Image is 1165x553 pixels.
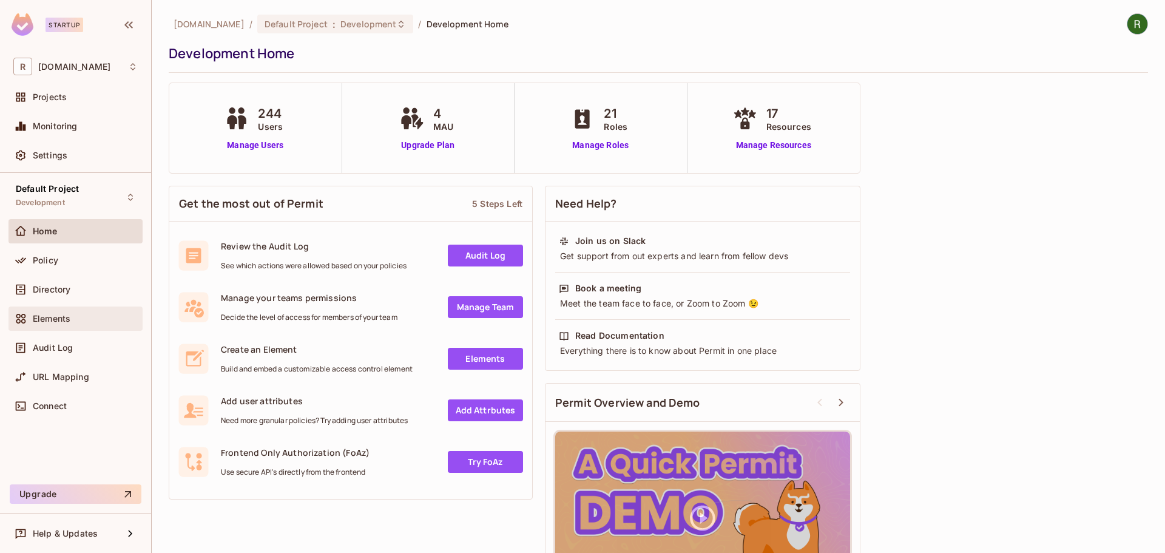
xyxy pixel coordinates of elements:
img: Rafael Nathanael [1127,14,1147,34]
span: 17 [766,104,811,123]
span: Decide the level of access for members of your team [221,313,397,322]
div: Startup [46,18,83,32]
span: Get the most out of Permit [179,196,323,211]
span: Review the Audit Log [221,240,407,252]
span: Resources [766,120,811,133]
span: Create an Element [221,344,413,355]
span: Use secure API's directly from the frontend [221,467,370,477]
div: Book a meeting [575,282,641,294]
span: Roles [604,120,627,133]
span: Policy [33,256,58,265]
span: Need Help? [555,196,617,211]
div: Join us on Slack [575,235,646,247]
span: Settings [33,151,67,160]
span: Add user attributes [221,395,408,407]
div: 5 Steps Left [472,198,522,209]
button: Upgrade [10,484,141,504]
span: Connect [33,401,67,411]
span: Projects [33,92,67,102]
a: Manage Roles [567,139,633,152]
img: SReyMgAAAABJRU5ErkJggg== [12,13,33,36]
a: Manage Resources [730,139,817,152]
a: Manage Team [448,296,523,318]
span: Users [258,120,283,133]
span: : [332,19,336,29]
span: Manage your teams permissions [221,292,397,304]
div: Everything there is to know about Permit in one place [559,345,846,357]
span: Development Home [427,18,508,30]
span: Frontend Only Authorization (FoAz) [221,447,370,458]
span: Elements [33,314,70,324]
li: / [418,18,421,30]
span: Audit Log [33,343,73,353]
span: Development [340,18,396,30]
span: MAU [433,120,453,133]
div: Meet the team face to face, or Zoom to Zoom 😉 [559,297,846,310]
a: Manage Users [221,139,289,152]
a: Upgrade Plan [397,139,459,152]
a: Try FoAz [448,451,523,473]
span: 244 [258,104,283,123]
span: Home [33,226,58,236]
a: Elements [448,348,523,370]
span: Directory [33,285,70,294]
div: Get support from out experts and learn from fellow devs [559,250,846,262]
span: Default Project [265,18,328,30]
span: Build and embed a customizable access control element [221,364,413,374]
span: Development [16,198,65,208]
span: URL Mapping [33,372,89,382]
span: 21 [604,104,627,123]
div: Development Home [169,44,1142,63]
a: Audit Log [448,245,523,266]
span: Need more granular policies? Try adding user attributes [221,416,408,426]
span: Permit Overview and Demo [555,395,700,410]
span: Monitoring [33,121,78,131]
a: Add Attrbutes [448,399,523,421]
li: / [249,18,252,30]
span: 4 [433,104,453,123]
span: Default Project [16,184,79,194]
div: Read Documentation [575,330,664,342]
span: the active workspace [174,18,245,30]
span: Workspace: riseteknologi.id [38,62,110,72]
span: R [13,58,32,75]
span: See which actions were allowed based on your policies [221,261,407,271]
span: Help & Updates [33,529,98,538]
